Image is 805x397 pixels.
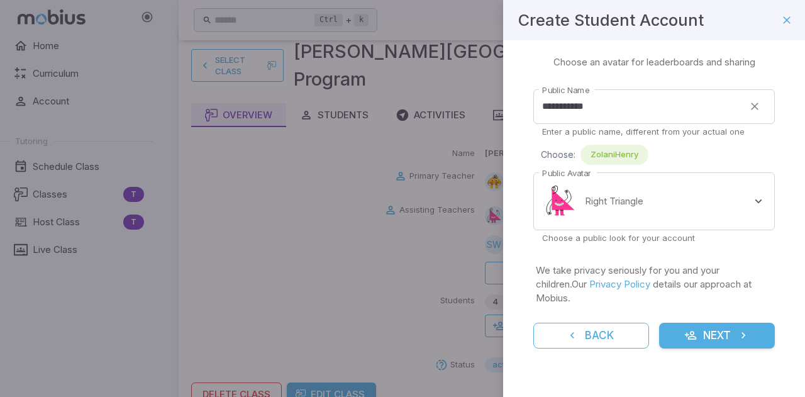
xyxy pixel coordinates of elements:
img: right-triangle.svg [542,182,580,220]
p: Right Triangle [585,194,643,208]
div: ZolaniHenry [580,145,648,165]
label: Public Name [542,84,589,96]
button: Back [533,323,649,349]
p: Choose an avatar for leaderboards and sharing [553,55,755,69]
div: Choose: [541,145,775,165]
span: ZolaniHenry [580,148,648,161]
label: Public Avatar [542,167,591,179]
button: Next [659,323,775,349]
p: Choose a public look for your account [542,232,766,243]
a: Privacy Policy [589,278,650,290]
p: Enter a public name, different from your actual one [542,126,766,137]
p: We take privacy seriously for you and your children. Our details our approach at Mobius. [536,264,772,305]
button: clear [743,95,766,118]
h4: Create Student Account [518,8,704,33]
